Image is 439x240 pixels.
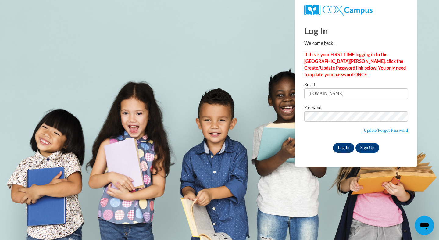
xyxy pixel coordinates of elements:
[304,24,408,37] h1: Log In
[304,82,408,88] label: Email
[364,128,408,133] a: Update/Forgot Password
[333,143,354,153] input: Log In
[304,40,408,47] p: Welcome back!
[304,5,373,16] img: COX Campus
[415,216,434,235] iframe: Button to launch messaging window
[355,143,379,153] a: Sign Up
[304,105,408,111] label: Password
[304,5,408,16] a: COX Campus
[304,52,406,77] strong: If this is your FIRST TIME logging in to the [GEOGRAPHIC_DATA][PERSON_NAME], click the Create/Upd...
